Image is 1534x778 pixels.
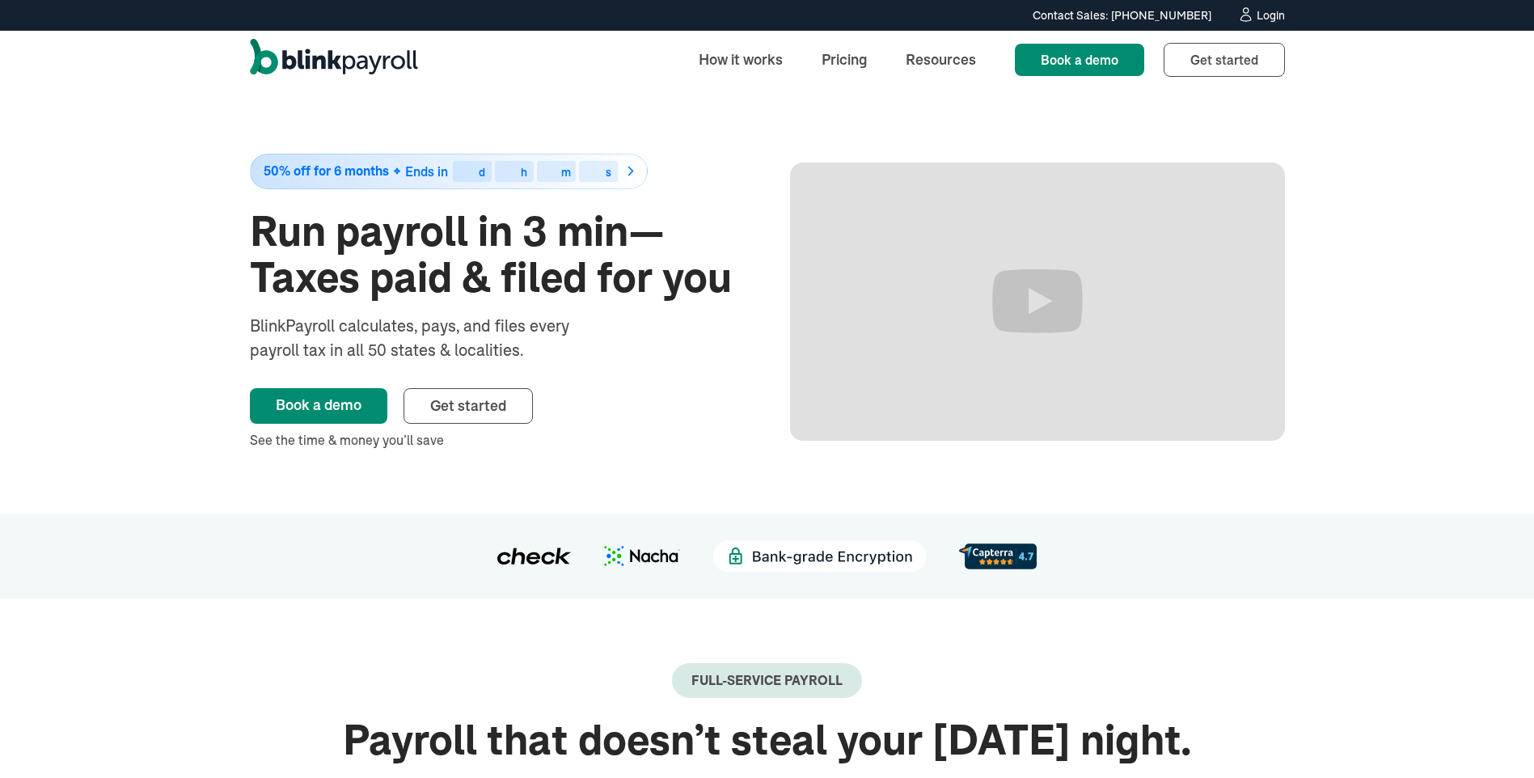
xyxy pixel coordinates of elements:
[250,314,612,362] div: BlinkPayroll calculates, pays, and files every payroll tax in all 50 states & localities.
[404,388,533,424] a: Get started
[893,42,989,77] a: Resources
[521,167,527,178] div: h
[405,163,448,180] span: Ends in
[686,42,796,77] a: How it works
[250,39,418,81] a: home
[1015,44,1144,76] a: Book a demo
[250,388,387,424] a: Book a demo
[250,209,745,301] h1: Run payroll in 3 min—Taxes paid & filed for you
[606,167,611,178] div: s
[250,154,745,189] a: 50% off for 6 monthsEnds indhms
[250,430,745,450] div: See the time & money you’ll save
[264,164,389,178] span: 50% off for 6 months
[959,543,1037,569] img: d56c0860-961d-46a8-819e-eda1494028f8.svg
[1041,52,1118,68] span: Book a demo
[1190,52,1258,68] span: Get started
[430,396,506,415] span: Get started
[561,167,571,178] div: m
[1164,43,1285,77] a: Get started
[1033,7,1211,24] div: Contact Sales: [PHONE_NUMBER]
[809,42,880,77] a: Pricing
[1257,10,1285,21] div: Login
[691,673,843,688] div: Full-Service payroll
[790,163,1285,441] iframe: Run Payroll in 3 min with BlinkPayroll
[479,167,485,178] div: d
[250,717,1285,763] h2: Payroll that doesn’t steal your [DATE] night.
[1237,6,1285,24] a: Login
